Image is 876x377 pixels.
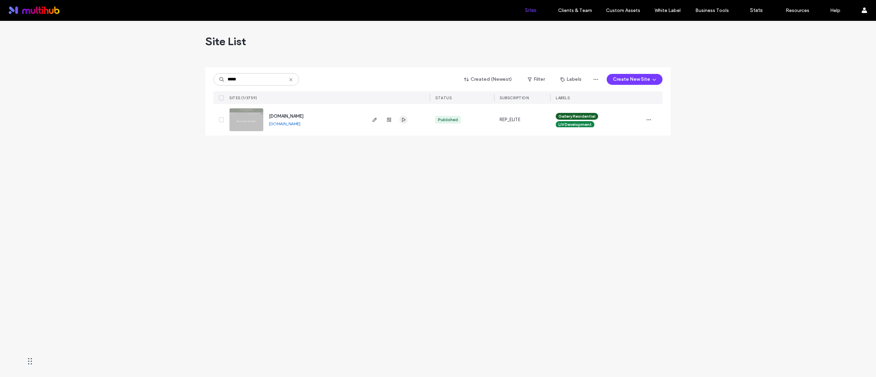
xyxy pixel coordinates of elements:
span: LIV Development [558,121,592,128]
span: Gallery Residential [558,113,595,119]
label: Custom Assets [606,8,640,13]
label: Resources [786,8,809,13]
span: LABELS [556,95,570,100]
span: SITES (1/3759) [229,95,257,100]
span: STATUS [435,95,452,100]
label: Stats [750,7,763,13]
div: Drag [28,351,32,372]
button: Create New Site [607,74,662,85]
span: Help [15,5,29,11]
button: Filter [521,74,552,85]
label: Help [830,8,840,13]
label: Clients & Team [558,8,592,13]
a: [DOMAIN_NAME] [269,121,300,126]
span: Site List [205,35,246,48]
label: Business Tools [695,8,729,13]
div: Published [438,117,458,123]
label: White Label [655,8,681,13]
button: Created (Newest) [458,74,518,85]
span: REP_ELITE [500,116,520,123]
span: SUBSCRIPTION [500,95,529,100]
a: [DOMAIN_NAME] [269,114,304,119]
label: Sites [525,7,537,13]
button: Labels [554,74,588,85]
